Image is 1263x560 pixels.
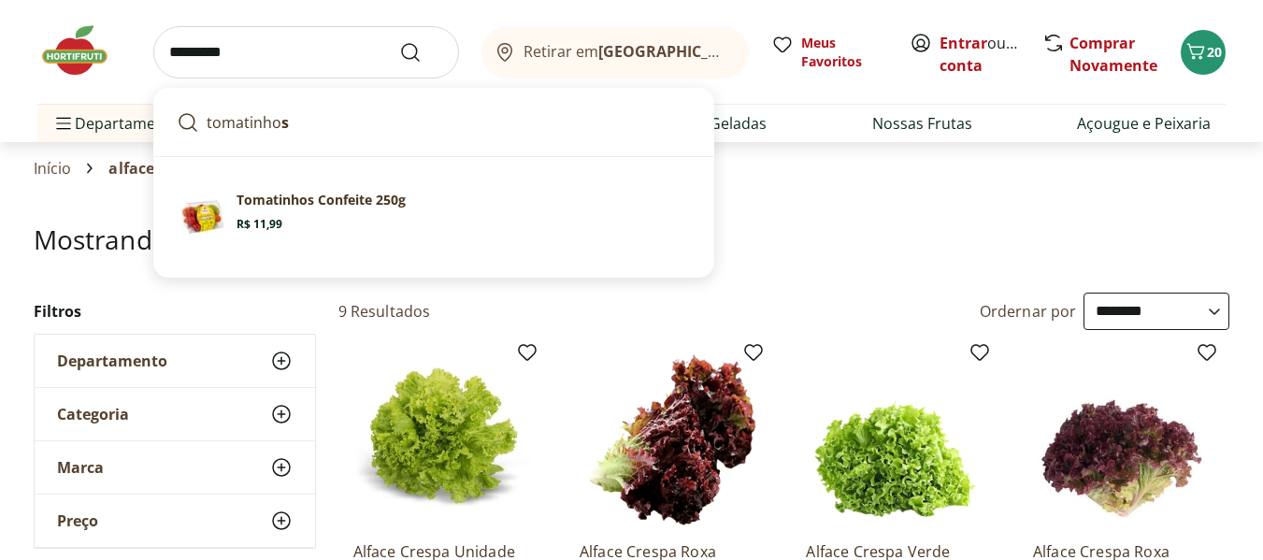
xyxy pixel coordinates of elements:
button: Carrinho [1181,30,1226,75]
img: Alface Crespa Roxa Orgânica Unidade [1033,349,1211,526]
a: Nossas Frutas [872,112,972,135]
img: Alface Crespa Unidade [353,349,531,526]
span: Categoria [57,405,129,424]
span: Marca [57,458,104,477]
span: Retirar em [524,43,730,60]
h2: Filtros [34,293,316,330]
label: Ordernar por [980,301,1077,322]
a: Açougue e Peixaria [1077,112,1211,135]
a: Criar conta [940,33,1042,76]
b: [GEOGRAPHIC_DATA]/[GEOGRAPHIC_DATA] [598,41,913,62]
a: Comprar Novamente [1069,33,1157,76]
img: Alface Crespa Roxa unidade [580,349,757,526]
a: Entrar [940,33,987,53]
button: Marca [35,441,315,494]
a: Meus Favoritos [771,34,887,71]
a: tomatinhos [169,104,698,141]
p: tomatinho [207,111,289,134]
button: Departamento [35,335,315,387]
a: Tomatinhos Confeite 250gR$ 11,99 [169,183,698,251]
h1: Mostrando resultados para: [34,224,1230,254]
span: R$ 11,99 [237,217,282,232]
a: Início [34,160,72,177]
img: Hortifruti [37,22,131,79]
button: Retirar em[GEOGRAPHIC_DATA]/[GEOGRAPHIC_DATA] [481,26,749,79]
img: Alface Crespa Verde Hidropônica Unidade [806,349,983,526]
span: Departamento [57,352,167,370]
p: Tomatinhos Confeite 250g [237,191,406,209]
span: alface crespa [108,160,208,177]
span: Preço [57,511,98,530]
button: Submit Search [399,41,444,64]
button: Preço [35,495,315,547]
button: Categoria [35,388,315,440]
strong: s [281,112,289,133]
button: Menu [52,101,75,146]
span: Departamentos [52,101,187,146]
span: 20 [1207,43,1222,61]
h2: 9 Resultados [338,301,431,322]
span: Meus Favoritos [801,34,887,71]
input: search [153,26,459,79]
span: ou [940,32,1023,77]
